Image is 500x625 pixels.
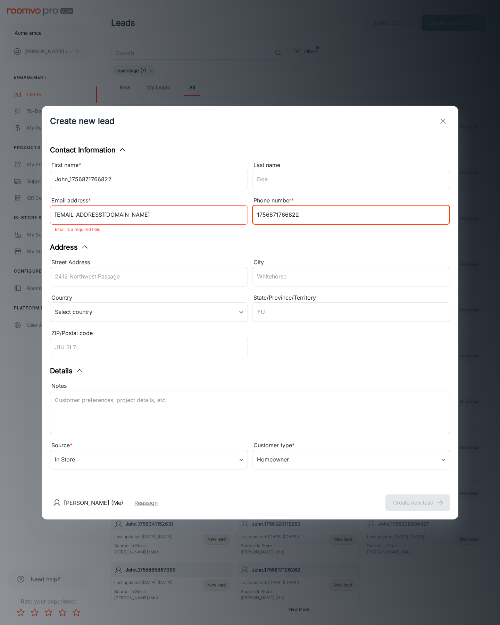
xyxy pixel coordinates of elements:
p: [PERSON_NAME] (Me) [64,499,123,507]
div: Source [50,441,248,450]
button: Address [50,242,89,252]
div: Last name [252,161,450,170]
p: Email is a required field [55,225,243,234]
div: Country [50,293,248,302]
input: J1U 3L7 [50,338,248,357]
div: In Store [50,450,248,469]
input: YU [252,302,450,322]
div: Customer type [252,441,450,450]
input: +1 439-123-4567 [252,205,450,225]
input: Doe [252,170,450,189]
div: First name [50,161,248,170]
input: Whitehorse [252,267,450,286]
h1: Create new lead [50,115,115,127]
div: Street Address [50,258,248,267]
button: Reassign [134,499,158,507]
input: John [50,170,248,189]
div: Phone number [252,196,450,205]
div: State/Province/Territory [252,293,450,302]
button: exit [436,114,450,128]
div: Notes [50,382,450,391]
div: City [252,258,450,267]
div: Select country [50,302,248,322]
input: 2412 Northwest Passage [50,267,248,286]
button: Details [50,366,84,376]
button: Contact Information [50,145,127,155]
div: ZIP/Postal code [50,329,248,338]
div: Email address [50,196,248,205]
input: myname@example.com [50,205,248,225]
div: Homeowner [252,450,450,469]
